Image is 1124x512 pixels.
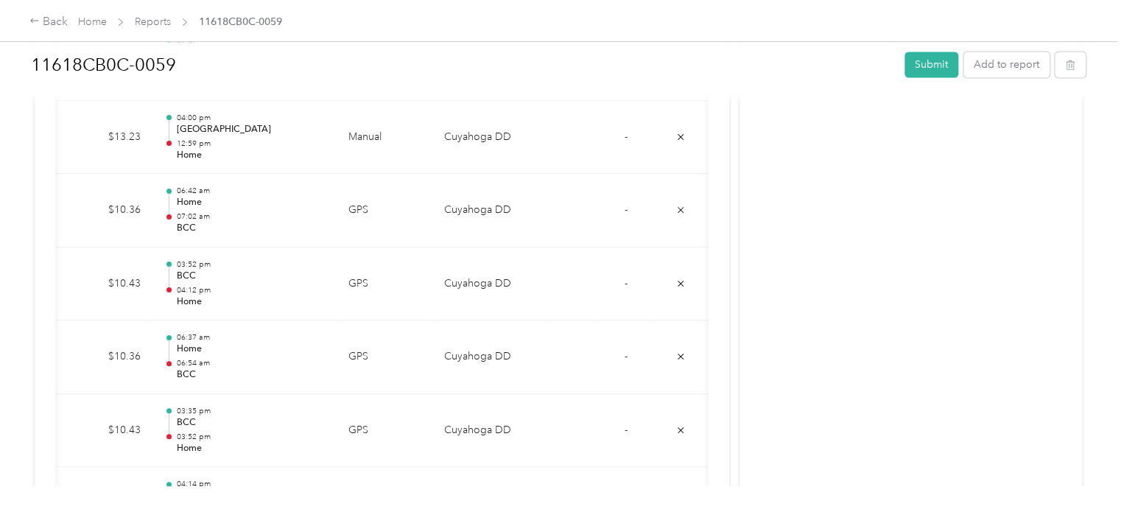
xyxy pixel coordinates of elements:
[337,101,432,175] td: Manual
[337,320,432,394] td: GPS
[176,343,325,356] p: Home
[176,186,325,196] p: 06:42 am
[176,368,325,382] p: BCC
[432,248,543,321] td: Cuyahoga DD
[176,295,325,309] p: Home
[625,277,628,290] span: -
[176,406,325,416] p: 03:35 pm
[176,416,325,429] p: BCC
[176,196,325,209] p: Home
[625,203,628,216] span: -
[29,13,68,31] div: Back
[64,248,152,321] td: $10.43
[135,15,171,28] a: Reports
[64,101,152,175] td: $13.23
[432,320,543,394] td: Cuyahoga DD
[337,174,432,248] td: GPS
[432,394,543,468] td: Cuyahoga DD
[432,174,543,248] td: Cuyahoga DD
[176,259,325,270] p: 03:52 pm
[64,320,152,394] td: $10.36
[31,47,894,83] h1: 11618CB0C-0059
[176,432,325,442] p: 03:52 pm
[176,358,325,368] p: 06:54 am
[176,123,325,136] p: [GEOGRAPHIC_DATA]
[64,394,152,468] td: $10.43
[625,350,628,362] span: -
[176,332,325,343] p: 06:37 am
[337,394,432,468] td: GPS
[64,174,152,248] td: $10.36
[625,424,628,436] span: -
[176,211,325,222] p: 07:02 am
[176,113,325,123] p: 04:00 pm
[176,270,325,283] p: BCC
[176,285,325,295] p: 04:12 pm
[176,138,325,149] p: 12:59 pm
[176,222,325,235] p: BCC
[1042,429,1124,512] iframe: Everlance-gr Chat Button Frame
[963,52,1050,77] button: Add to report
[905,52,958,77] button: Submit
[625,130,628,143] span: -
[432,101,543,175] td: Cuyahoga DD
[78,15,107,28] a: Home
[199,14,282,29] span: 11618CB0C-0059
[176,479,325,489] p: 04:14 pm
[176,442,325,455] p: Home
[176,149,325,162] p: Home
[337,248,432,321] td: GPS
